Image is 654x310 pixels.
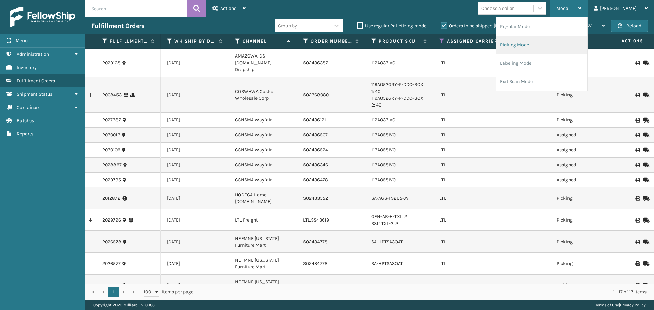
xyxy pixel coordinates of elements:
[161,209,229,231] td: [DATE]
[496,17,587,36] li: Regular Mode
[220,5,236,11] span: Actions
[635,61,639,65] i: Print BOL
[161,113,229,128] td: [DATE]
[643,133,648,137] i: Mark as Shipped
[371,221,398,226] a: SS14TXL-2: 2
[371,282,403,288] a: SA-HPTSA3OAT
[161,187,229,209] td: [DATE]
[595,300,646,310] div: |
[102,132,120,138] a: 2030013
[229,187,297,209] td: HODEGA Home [DOMAIN_NAME]
[17,65,37,70] span: Inventory
[635,240,639,244] i: Print BOL
[635,133,639,137] i: Print BOL
[550,158,619,173] td: Assigned
[433,143,550,158] td: LTL
[229,77,297,113] td: COSWHWA Costco Wholesale Corp.
[91,22,144,30] h3: Fulfillment Orders
[496,54,587,72] li: Labeling Mode
[643,283,648,288] i: Mark as Shipped
[144,289,154,295] span: 100
[161,77,229,113] td: [DATE]
[643,61,648,65] i: Mark as Shipped
[297,49,365,77] td: SO2436387
[17,118,34,124] span: Batches
[102,177,121,183] a: 2029795
[17,78,55,84] span: Fulfillment Orders
[16,38,28,44] span: Menu
[635,118,639,123] i: Print BOL
[620,303,646,307] a: Privacy Policy
[371,132,396,138] a: 113A058IVO
[433,253,550,275] td: LTL
[635,196,639,201] i: Print BOL
[229,231,297,253] td: NEFMNE [US_STATE] Furniture Mart
[102,147,120,153] a: 2030109
[229,49,297,77] td: AMAZOWA-DS [DOMAIN_NAME] Dropship
[550,209,619,231] td: Picking
[229,128,297,143] td: CSNSMA Wayfair
[643,261,648,266] i: Mark as Shipped
[595,303,619,307] a: Terms of Use
[611,20,648,32] button: Reload
[297,275,365,296] td: SO2434778
[161,128,229,143] td: [DATE]
[102,117,121,124] a: 2027387
[297,231,365,253] td: SO2434778
[102,162,122,168] a: 2028897
[229,143,297,158] td: CSNSMA Wayfair
[600,35,648,47] span: Actions
[371,214,407,219] a: GEN-AB-H-TXL: 2
[433,275,550,296] td: LTL
[556,5,568,11] span: Mode
[102,60,121,66] a: 2029168
[229,173,297,187] td: CSNSMA Wayfair
[229,275,297,296] td: NEFMNE [US_STATE] Furniture Mart
[635,261,639,266] i: Print BOL
[371,195,409,201] a: SA-AGS-FS2U5-JV
[433,49,550,77] td: LTL
[371,117,395,123] a: 112A033IVO
[102,92,122,98] a: 2008453
[278,22,297,29] div: Group by
[297,77,365,113] td: SO2368080
[102,282,121,289] a: 2026579
[379,38,420,44] label: Product SKU
[481,5,514,12] div: Choose a seller
[161,173,229,187] td: [DATE]
[102,239,121,245] a: 2026578
[643,93,648,97] i: Mark as Shipped
[174,38,216,44] label: WH Ship By Date
[635,178,639,182] i: Print BOL
[17,51,49,57] span: Administration
[371,162,396,168] a: 113A058IVO
[371,239,403,245] a: SA-HPTSA3OAT
[433,128,550,143] td: LTL
[550,77,619,113] td: Picking
[297,173,365,187] td: SO2436478
[102,217,121,224] a: 2029796
[161,253,229,275] td: [DATE]
[371,82,423,94] a: 119A052GRY-P-DDC-BOX 1: 40
[102,195,120,202] a: 2012872
[110,38,147,44] label: Fulfillment Order Id
[550,187,619,209] td: Picking
[433,113,550,128] td: LTL
[550,275,619,296] td: Picking
[550,128,619,143] td: Assigned
[10,7,75,27] img: logo
[371,147,396,153] a: 113A058IVO
[161,49,229,77] td: [DATE]
[102,260,121,267] a: 2026577
[371,60,395,66] a: 112A033IVO
[161,143,229,158] td: [DATE]
[108,287,119,297] a: 1
[229,209,297,231] td: LTL Freight
[635,218,639,223] i: Print BOL
[441,23,507,29] label: Orders to be shipped [DATE]
[550,231,619,253] td: Picking
[433,209,550,231] td: LTL
[17,104,40,110] span: Containers
[243,38,284,44] label: Channel
[550,173,619,187] td: Assigned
